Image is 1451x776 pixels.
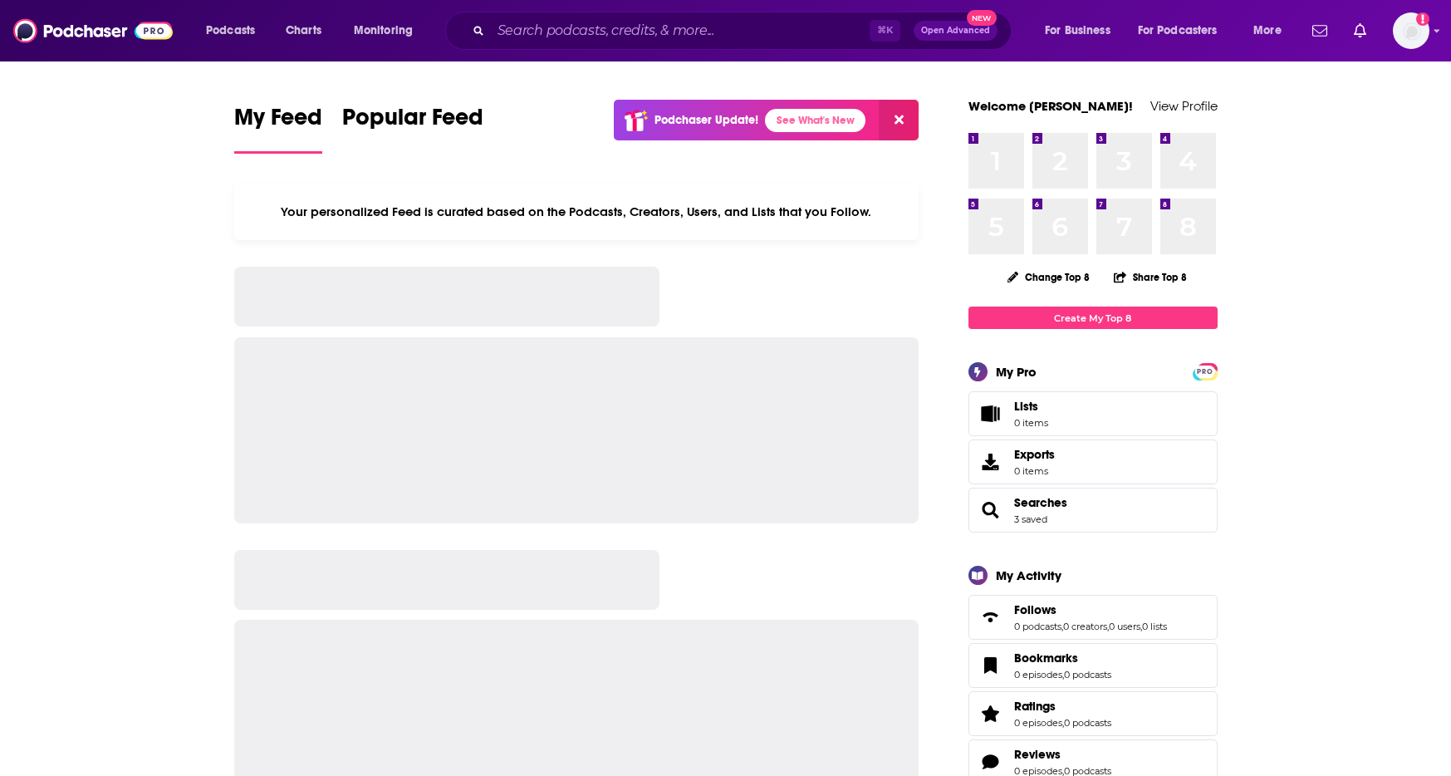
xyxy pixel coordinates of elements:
[1150,98,1218,114] a: View Profile
[1014,747,1111,762] a: Reviews
[968,643,1218,688] span: Bookmarks
[1109,621,1140,632] a: 0 users
[1045,19,1110,42] span: For Business
[1393,12,1429,49] button: Show profile menu
[1107,621,1109,632] span: ,
[1014,699,1111,714] a: Ratings
[974,654,1007,677] a: Bookmarks
[968,595,1218,640] span: Follows
[968,307,1218,329] a: Create My Top 8
[1014,513,1047,525] a: 3 saved
[1033,17,1131,44] button: open menu
[967,10,997,26] span: New
[1140,621,1142,632] span: ,
[1242,17,1302,44] button: open menu
[234,103,322,141] span: My Feed
[974,499,1007,522] a: Searches
[342,103,483,154] a: Popular Feed
[968,440,1218,484] a: Exports
[968,691,1218,736] span: Ratings
[1393,12,1429,49] img: User Profile
[1014,699,1056,714] span: Ratings
[354,19,413,42] span: Monitoring
[1253,19,1282,42] span: More
[1062,669,1064,680] span: ,
[342,17,434,44] button: open menu
[968,98,1133,114] a: Welcome [PERSON_NAME]!
[1014,399,1038,414] span: Lists
[1064,717,1111,729] a: 0 podcasts
[194,17,277,44] button: open menu
[491,17,870,44] input: Search podcasts, credits, & more...
[974,606,1007,629] a: Follows
[996,364,1037,380] div: My Pro
[974,402,1007,425] span: Lists
[1061,621,1063,632] span: ,
[654,113,758,127] p: Podchaser Update!
[1014,621,1061,632] a: 0 podcasts
[1014,717,1062,729] a: 0 episodes
[914,21,998,41] button: Open AdvancedNew
[1142,621,1167,632] a: 0 lists
[870,20,900,42] span: ⌘ K
[921,27,990,35] span: Open Advanced
[1306,17,1334,45] a: Show notifications dropdown
[1014,465,1055,477] span: 0 items
[1127,17,1242,44] button: open menu
[13,15,173,47] img: Podchaser - Follow, Share and Rate Podcasts
[286,19,321,42] span: Charts
[342,103,483,141] span: Popular Feed
[1014,447,1055,462] span: Exports
[974,450,1007,474] span: Exports
[1014,651,1078,665] span: Bookmarks
[974,702,1007,725] a: Ratings
[461,12,1027,50] div: Search podcasts, credits, & more...
[1014,651,1111,665] a: Bookmarks
[1014,602,1056,617] span: Follows
[996,567,1061,583] div: My Activity
[1113,261,1188,293] button: Share Top 8
[974,750,1007,774] a: Reviews
[1063,621,1107,632] a: 0 creators
[1014,417,1048,429] span: 0 items
[234,103,322,154] a: My Feed
[1064,669,1111,680] a: 0 podcasts
[275,17,331,44] a: Charts
[206,19,255,42] span: Podcasts
[1062,717,1064,729] span: ,
[765,109,865,132] a: See What's New
[1014,669,1062,680] a: 0 episodes
[998,267,1101,287] button: Change Top 8
[1014,602,1167,617] a: Follows
[1138,19,1218,42] span: For Podcasters
[1195,366,1215,378] span: PRO
[1014,495,1067,510] a: Searches
[968,488,1218,533] span: Searches
[1014,399,1048,414] span: Lists
[968,391,1218,436] a: Lists
[234,184,919,240] div: Your personalized Feed is curated based on the Podcasts, Creators, Users, and Lists that you Follow.
[1347,17,1373,45] a: Show notifications dropdown
[1416,12,1429,26] svg: Add a profile image
[1393,12,1429,49] span: Logged in as mgalandak
[1014,747,1061,762] span: Reviews
[1195,365,1215,377] a: PRO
